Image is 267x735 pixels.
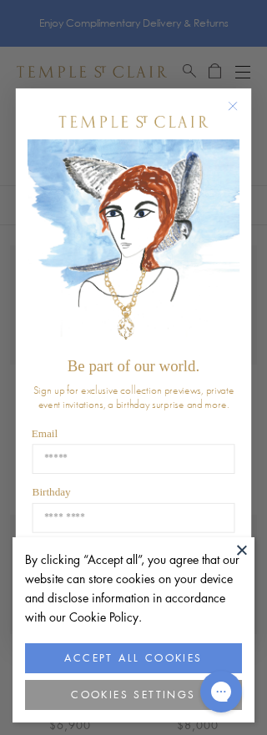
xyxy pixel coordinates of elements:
[59,115,209,127] img: Temple St. Clair
[28,139,239,349] img: c4a9eb12-d91a-4d4a-8ee0-386386f4f338.jpeg
[32,427,58,439] span: Email
[25,550,242,627] div: By clicking “Accept all”, you agree that our website can store cookies on your device and disclos...
[192,665,250,718] iframe: Gorgias live chat messenger
[33,382,234,410] span: Sign up for exclusive collection previews, private event invitations, a birthday surprise and more.
[25,680,242,710] button: COOKIES SETTINGS
[33,444,235,474] input: Email
[25,643,242,673] button: ACCEPT ALL COOKIES
[68,356,199,374] span: Be part of our world.
[231,103,251,123] button: Close dialog
[33,486,71,498] span: Birthday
